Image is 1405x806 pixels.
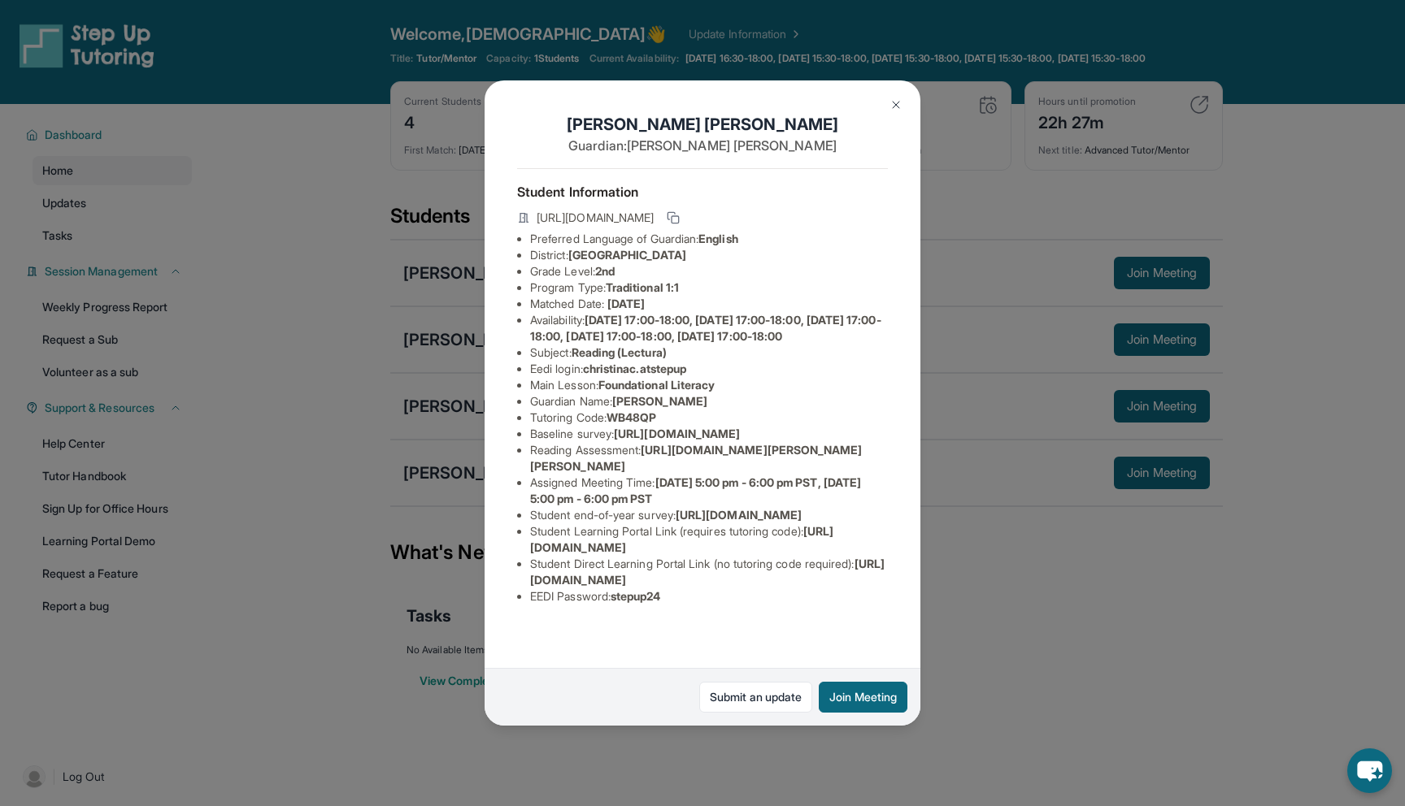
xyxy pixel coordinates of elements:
[517,136,888,155] p: Guardian: [PERSON_NAME] [PERSON_NAME]
[890,98,903,111] img: Close Icon
[530,507,888,523] li: Student end-of-year survey :
[699,682,812,713] a: Submit an update
[530,393,888,409] li: Guardian Name :
[530,475,861,505] span: [DATE] 5:00 pm - 6:00 pm PST, [DATE] 5:00 pm - 6:00 pm PST
[568,248,686,262] span: [GEOGRAPHIC_DATA]
[606,280,679,294] span: Traditional 1:1
[530,443,863,473] span: [URL][DOMAIN_NAME][PERSON_NAME][PERSON_NAME]
[1347,748,1392,793] button: chat-button
[819,682,907,713] button: Join Meeting
[530,247,888,263] li: District:
[612,394,707,408] span: [PERSON_NAME]
[698,232,738,245] span: English
[598,378,715,392] span: Foundational Literacy
[611,589,661,603] span: stepup24
[517,182,888,201] h4: Student Information
[530,588,888,604] li: EEDI Password :
[530,409,888,426] li: Tutoring Code :
[530,377,888,393] li: Main Lesson :
[517,113,888,136] h1: [PERSON_NAME] [PERSON_NAME]
[676,508,802,522] span: [URL][DOMAIN_NAME]
[530,313,881,343] span: [DATE] 17:00-18:00, [DATE] 17:00-18:00, [DATE] 17:00-18:00, [DATE] 17:00-18:00, [DATE] 17:00-18:00
[530,263,888,279] li: Grade Level:
[530,523,888,556] li: Student Learning Portal Link (requires tutoring code) :
[530,474,888,507] li: Assigned Meeting Time :
[530,312,888,344] li: Availability:
[530,296,888,312] li: Matched Date:
[583,362,686,375] span: christinac.atstepup
[530,442,888,474] li: Reading Assessment :
[537,210,654,226] span: [URL][DOMAIN_NAME]
[530,426,888,442] li: Baseline survey :
[530,361,888,377] li: Eedi login :
[530,556,888,588] li: Student Direct Learning Portal Link (no tutoring code required) :
[614,427,740,440] span: [URL][DOMAIN_NAME]
[530,231,888,247] li: Preferred Language of Guardian:
[530,344,888,361] li: Subject :
[663,208,683,227] button: Copy link
[572,345,667,359] span: Reading (Lectura)
[595,264,615,278] span: 2nd
[607,297,645,310] span: [DATE]
[530,279,888,296] li: Program Type:
[607,410,656,424] span: WB48QP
